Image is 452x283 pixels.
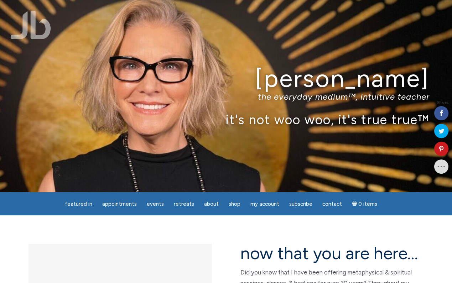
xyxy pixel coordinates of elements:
[11,11,51,39] img: Jamie Butler. The Everyday Medium
[22,112,429,127] p: it's not woo woo, it's true true™
[285,197,317,211] a: Subscribe
[289,201,312,207] span: Subscribe
[147,201,164,207] span: Events
[318,197,346,211] a: Contact
[437,101,448,105] span: Shares
[358,201,377,207] span: 0 items
[240,244,424,263] h2: now that you are here…
[142,197,168,211] a: Events
[174,201,194,207] span: Retreats
[200,197,223,211] a: About
[170,197,198,211] a: Retreats
[246,197,284,211] a: My Account
[65,201,92,207] span: featured in
[224,197,245,211] a: Shop
[348,196,382,211] a: Cart0 items
[22,91,429,102] p: the everyday medium™, intuitive teacher
[204,201,219,207] span: About
[102,201,137,207] span: Appointments
[352,201,359,207] i: Cart
[98,197,141,211] a: Appointments
[229,201,240,207] span: Shop
[322,201,342,207] span: Contact
[22,65,429,92] h1: [PERSON_NAME]
[61,197,97,211] a: featured in
[250,201,279,207] span: My Account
